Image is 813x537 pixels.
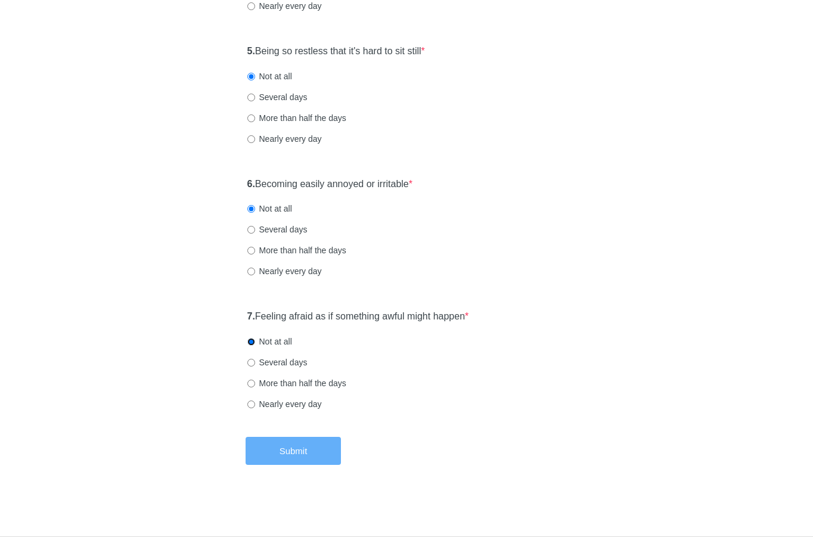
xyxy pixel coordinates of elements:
[247,114,255,122] input: More than half the days
[247,265,322,277] label: Nearly every day
[247,179,255,189] strong: 6.
[247,356,308,368] label: Several days
[247,380,255,387] input: More than half the days
[247,359,255,367] input: Several days
[247,205,255,213] input: Not at all
[247,247,255,254] input: More than half the days
[247,135,255,143] input: Nearly every day
[247,401,255,408] input: Nearly every day
[247,244,346,256] label: More than half the days
[247,45,425,58] label: Being so restless that it's hard to sit still
[247,226,255,234] input: Several days
[247,224,308,235] label: Several days
[247,112,346,124] label: More than half the days
[247,377,346,389] label: More than half the days
[247,91,308,103] label: Several days
[247,2,255,10] input: Nearly every day
[246,437,341,465] button: Submit
[247,268,255,275] input: Nearly every day
[247,73,255,80] input: Not at all
[247,338,255,346] input: Not at all
[247,336,292,347] label: Not at all
[247,46,255,56] strong: 5.
[247,178,413,191] label: Becoming easily annoyed or irritable
[247,133,322,145] label: Nearly every day
[247,203,292,215] label: Not at all
[247,311,255,321] strong: 7.
[247,398,322,410] label: Nearly every day
[247,94,255,101] input: Several days
[247,310,469,324] label: Feeling afraid as if something awful might happen
[247,70,292,82] label: Not at all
